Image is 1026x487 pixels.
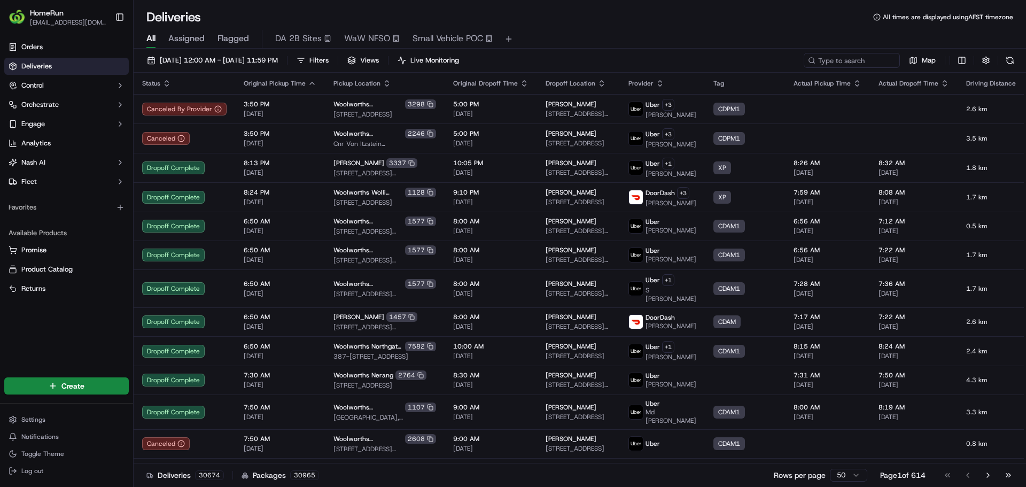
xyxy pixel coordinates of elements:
span: [DATE] [879,256,949,264]
span: 6:50 AM [244,342,316,351]
span: Cnr Von Itzstein [GEOGRAPHIC_DATA][STREET_ADDRESS][GEOGRAPHIC_DATA] [333,140,436,148]
button: Map [904,53,941,68]
a: 💻API Documentation [86,151,176,170]
span: 8:30 AM [453,371,528,380]
span: Woolworths [PERSON_NAME] Collective [333,129,403,138]
span: Returns [21,284,45,293]
span: [STREET_ADDRESS] [546,352,611,360]
span: [STREET_ADDRESS] [546,198,611,206]
span: Woolworths [PERSON_NAME] Metro [333,217,403,226]
span: 7:28 AM [794,280,861,288]
span: [STREET_ADDRESS] [333,198,436,207]
span: 8:32 AM [879,159,949,167]
span: 8:00 AM [794,403,861,412]
span: [STREET_ADDRESS][PERSON_NAME] [546,227,611,235]
span: [STREET_ADDRESS][PERSON_NAME] [546,381,611,389]
span: [DATE] [794,168,861,177]
span: Original Dropoff Time [453,79,518,88]
button: Engage [4,115,129,133]
span: 3:50 PM [244,100,316,109]
span: [PERSON_NAME] [646,255,696,264]
span: 7:50 AM [244,435,316,443]
span: 7:30 AM [244,371,316,380]
button: [DATE] 12:00 AM - [DATE] 11:59 PM [142,53,283,68]
span: [PERSON_NAME] [546,246,596,254]
span: [PERSON_NAME] [546,371,596,380]
div: Canceled By Provider [142,103,227,115]
span: Create [61,381,84,391]
span: Woolworths [PERSON_NAME] [333,435,403,443]
img: uber-new-logo.jpeg [629,248,643,262]
span: DoorDash [646,313,675,322]
button: Views [343,53,384,68]
div: 1577 [405,245,436,255]
span: Uber [646,343,660,351]
img: uber-new-logo.jpeg [629,219,643,233]
span: Uber [646,399,660,408]
span: [DATE] 12:00 AM - [DATE] 11:59 PM [160,56,278,65]
span: DoorDash [646,189,675,197]
span: [STREET_ADDRESS][PERSON_NAME] [333,256,436,265]
span: [PERSON_NAME] [546,159,596,167]
span: Live Monitoring [410,56,459,65]
span: Analytics [21,138,51,148]
div: 3337 [386,158,417,168]
span: [DATE] [453,227,528,235]
span: Fleet [21,177,37,187]
a: Orders [4,38,129,56]
span: 6:56 AM [794,246,861,254]
span: [DATE] [879,168,949,177]
span: [PERSON_NAME] [333,313,384,321]
span: 6:50 AM [244,280,316,288]
span: Provider [628,79,654,88]
span: 7:17 AM [794,313,861,321]
span: [DATE] [453,289,528,298]
span: [DATE] [244,322,316,331]
button: Returns [4,280,129,297]
span: [PERSON_NAME] [646,199,696,207]
button: Live Monitoring [393,53,464,68]
img: HomeRun [9,9,26,26]
span: [DATE] [794,289,861,298]
span: Toggle Theme [21,450,64,458]
a: Promise [9,245,125,255]
p: Welcome 👋 [11,43,195,60]
span: Original Pickup Time [244,79,306,88]
span: [DATE] [244,139,316,148]
span: [DATE] [453,413,528,421]
span: 8:08 AM [879,188,949,197]
button: Start new chat [182,105,195,118]
span: Pylon [106,181,129,189]
div: We're available if you need us! [36,113,135,121]
span: [DATE] [794,256,861,264]
a: 📗Knowledge Base [6,151,86,170]
a: Powered byPylon [75,181,129,189]
span: API Documentation [101,155,172,166]
span: [DATE] [244,227,316,235]
span: Woolworths [PERSON_NAME] Metro [333,280,403,288]
span: Woolworths Nerang [333,371,393,380]
span: WaW NFSO [344,32,390,45]
span: [DATE] [244,381,316,389]
span: [DATE] [244,256,316,264]
span: [GEOGRAPHIC_DATA], [PERSON_NAME][STREET_ADDRESS] [333,413,436,422]
span: Control [21,81,44,90]
button: Log out [4,463,129,478]
span: Nash AI [21,158,45,167]
span: [STREET_ADDRESS][PERSON_NAME] [333,323,436,331]
span: 8:15 AM [794,342,861,351]
span: Notifications [21,432,59,441]
span: [PERSON_NAME] [646,380,696,389]
span: 10:00 AM [453,342,528,351]
span: [DATE] [453,381,528,389]
span: CDAM1 [718,251,740,259]
span: All times are displayed using AEST timezone [883,13,1013,21]
span: [STREET_ADDRESS] [546,139,611,148]
div: 1107 [405,403,436,412]
span: Woolworths Wolli Creek [333,188,403,197]
button: Filters [292,53,333,68]
span: 7:12 AM [879,217,949,226]
span: 2.6 km [966,318,1016,326]
span: Engage [21,119,45,129]
span: 4.3 km [966,376,1016,384]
